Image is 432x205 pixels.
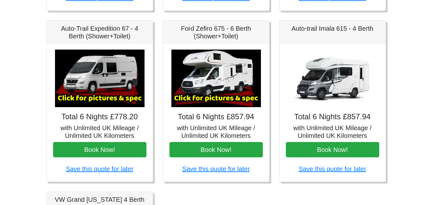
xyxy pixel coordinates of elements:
[171,50,261,107] img: Ford Zefiro 675 - 6 Berth (Shower+Toilet)
[53,124,146,139] h5: with Unlimited UK Mileage / Unlimited UK Kilometers
[169,142,263,157] button: Book Now!
[286,142,379,157] button: Book Now!
[169,112,263,122] h4: Total 6 Nights £857.94
[53,142,146,157] button: Book Now!
[66,165,133,172] a: Save this quote for later
[286,25,379,32] h5: Auto-trail Imala 615 - 4 Berth
[286,112,379,122] h4: Total 6 Nights £857.94
[53,25,146,40] h5: Auto-Trail Expedition 67 - 4 Berth (Shower+Toilet)
[182,165,250,172] a: Save this quote for later
[53,196,146,203] h5: VW Grand [US_STATE] 4 Berth
[169,25,263,40] h5: Ford Zefiro 675 - 6 Berth (Shower+Toilet)
[286,124,379,139] h5: with Unlimited UK Mileage / Unlimited UK Kilometers
[55,50,145,107] img: Auto-Trail Expedition 67 - 4 Berth (Shower+Toilet)
[299,165,366,172] a: Save this quote for later
[169,124,263,139] h5: with Unlimited UK Mileage / Unlimited UK Kilometers
[53,112,146,122] h4: Total 6 Nights £778.20
[288,50,377,107] img: Auto-trail Imala 615 - 4 Berth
